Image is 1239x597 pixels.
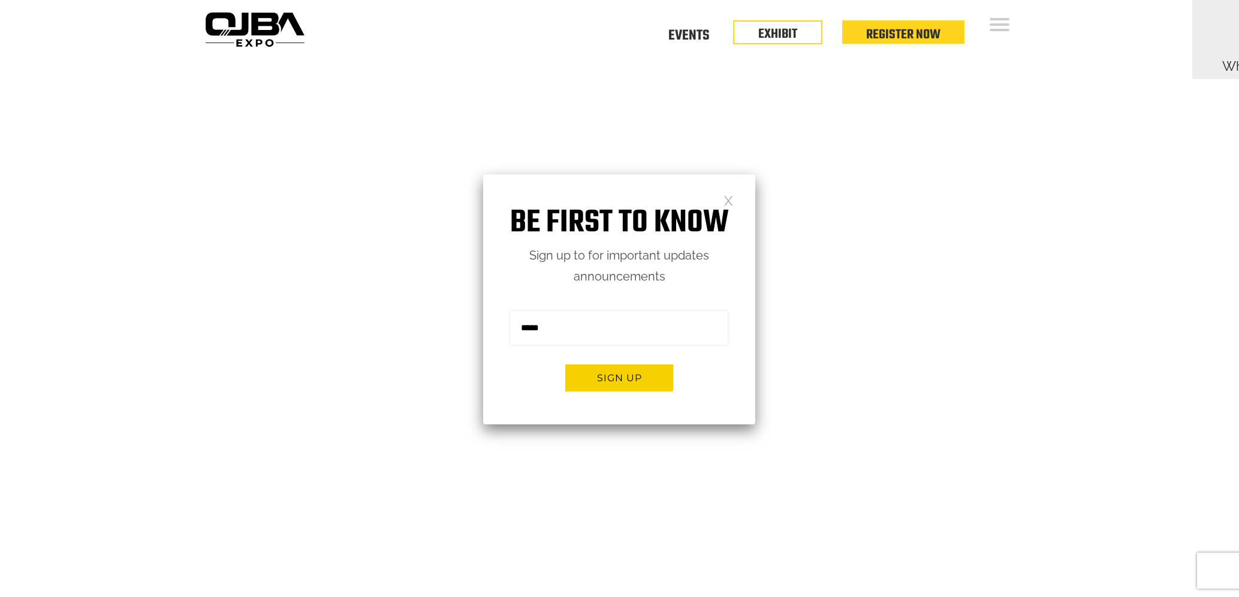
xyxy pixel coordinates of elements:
[565,364,673,391] button: Sign up
[758,24,797,44] a: EXHIBIT
[866,25,940,45] a: Register Now
[723,195,734,205] a: Close
[483,204,755,242] h1: Be first to know
[483,245,755,287] p: Sign up to for important updates announcements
